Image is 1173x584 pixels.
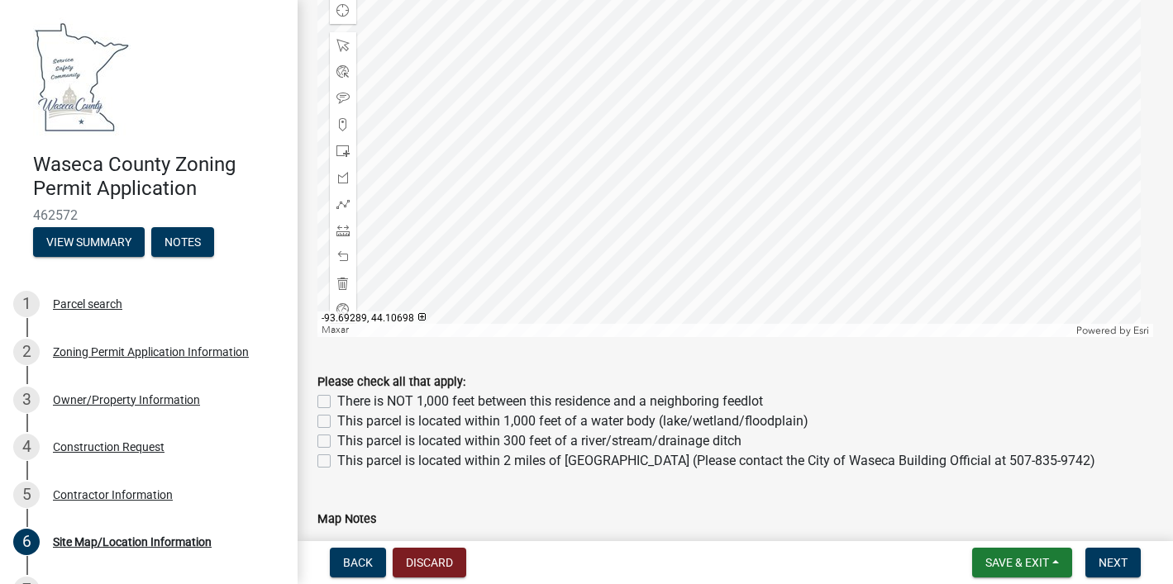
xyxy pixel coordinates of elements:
label: Please check all that apply: [317,377,465,388]
button: Save & Exit [972,548,1072,577]
label: This parcel is located within 300 feet of a river/stream/drainage ditch [337,431,741,451]
span: Save & Exit [985,556,1049,569]
img: Waseca County, Minnesota [33,17,131,135]
div: 1 [13,291,40,317]
button: Next [1085,548,1141,577]
div: 5 [13,482,40,508]
wm-modal-confirm: Summary [33,236,145,249]
span: 462572 [33,207,265,223]
div: Maxar [317,324,1072,337]
div: 2 [13,339,40,365]
div: Contractor Information [53,489,173,501]
wm-modal-confirm: Notes [151,236,214,249]
button: Notes [151,227,214,257]
div: Zoning Permit Application Information [53,346,249,358]
button: Back [330,548,386,577]
div: Construction Request [53,441,165,453]
button: Discard [393,548,466,577]
span: Next [1099,556,1128,569]
a: Esri [1133,325,1149,336]
span: Back [343,556,373,569]
div: Powered by [1072,324,1153,337]
label: There is NOT 1,000 feet between this residence and a neighboring feedlot [337,392,763,411]
label: This parcel is located within 1,000 feet of a water body (lake/wetland/floodplain) [337,411,808,431]
h4: Waseca County Zoning Permit Application [33,153,284,201]
div: Parcel search [53,298,122,310]
div: 4 [13,434,40,460]
div: 3 [13,387,40,413]
div: Owner/Property Information [53,394,200,406]
button: View Summary [33,227,145,257]
div: 6 [13,529,40,555]
label: This parcel is located within 2 miles of [GEOGRAPHIC_DATA] (Please contact the City of Waseca Bui... [337,451,1095,471]
div: Site Map/Location Information [53,536,212,548]
label: Map Notes [317,514,376,525]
